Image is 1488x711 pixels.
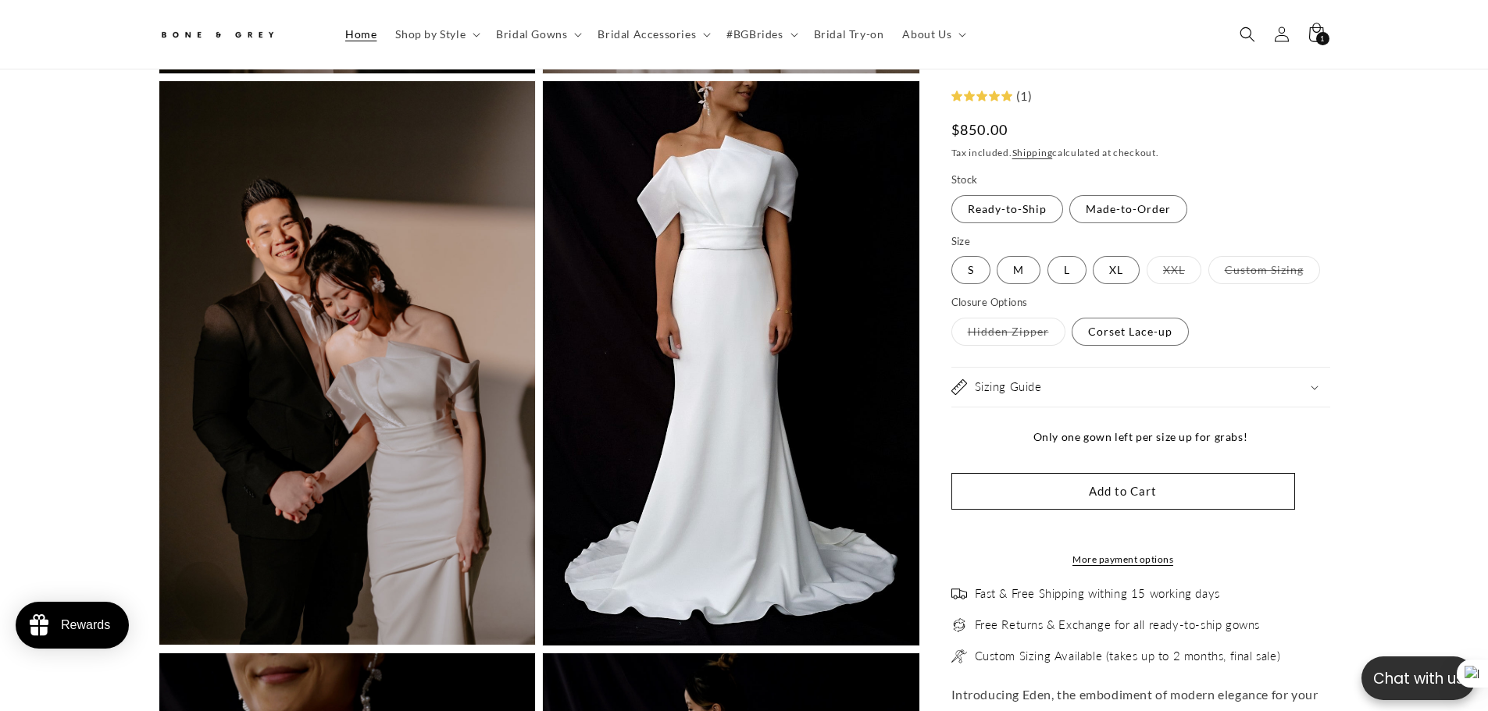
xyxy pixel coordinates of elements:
[1093,256,1140,284] label: XL
[893,18,972,51] summary: About Us
[152,16,320,53] a: Bone and Grey Bridal
[496,27,567,41] span: Bridal Gowns
[386,18,487,51] summary: Shop by Style
[1320,32,1325,45] span: 1
[717,18,804,51] summary: #BGBrides
[588,18,717,51] summary: Bridal Accessories
[1012,85,1033,108] div: (1)
[951,295,1029,311] legend: Closure Options
[951,368,1330,407] summary: Sizing Guide
[814,27,884,41] span: Bridal Try-on
[902,27,951,41] span: About Us
[951,649,967,664] img: needle.png
[336,18,386,51] a: Home
[951,617,967,633] img: exchange_2.png
[1068,28,1172,55] button: Write a review
[1230,17,1265,52] summary: Search
[4,84,224,378] img: 4306358
[726,27,783,41] span: #BGBrides
[951,427,1330,446] div: Only one gown left per size up for grabs!
[1012,147,1053,158] a: Shipping
[159,22,276,48] img: Bone and Grey Bridal
[395,27,466,41] span: Shop by Style
[12,430,216,553] div: I had an amazing experience with [PERSON_NAME] during my appointment! She was there every step of...
[975,649,1281,664] span: Custom Sizing Available (takes up to 2 months, final sale)
[805,18,894,51] a: Bridal Try-on
[951,119,1008,140] span: $850.00
[975,379,1042,395] h2: Sizing Guide
[345,27,376,41] span: Home
[951,318,1065,346] label: Hidden Zipper
[1047,256,1087,284] label: L
[487,18,588,51] summary: Bridal Gowns
[1147,256,1201,284] label: XXL
[951,195,1063,223] label: Ready-to-Ship
[951,553,1295,567] a: More payment options
[951,145,1330,161] div: Tax included. calculated at checkout.
[997,256,1040,284] label: M
[598,27,696,41] span: Bridal Accessories
[975,617,1261,633] span: Free Returns & Exchange for all ready-to-ship gowns
[1361,656,1476,700] button: Open chatbox
[1208,256,1320,284] label: Custom Sizing
[1069,195,1187,223] label: Made-to-Order
[61,618,110,632] div: Rewards
[975,586,1220,602] span: Fast & Free Shipping withing 15 working days
[12,386,115,403] div: [PERSON_NAME]
[951,473,1295,510] button: Add to Cart
[951,256,990,284] label: S
[1361,667,1476,690] p: Chat with us
[1072,318,1189,346] label: Corset Lace-up
[951,172,980,188] legend: Stock
[951,234,972,250] legend: Size
[184,386,216,403] div: [DATE]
